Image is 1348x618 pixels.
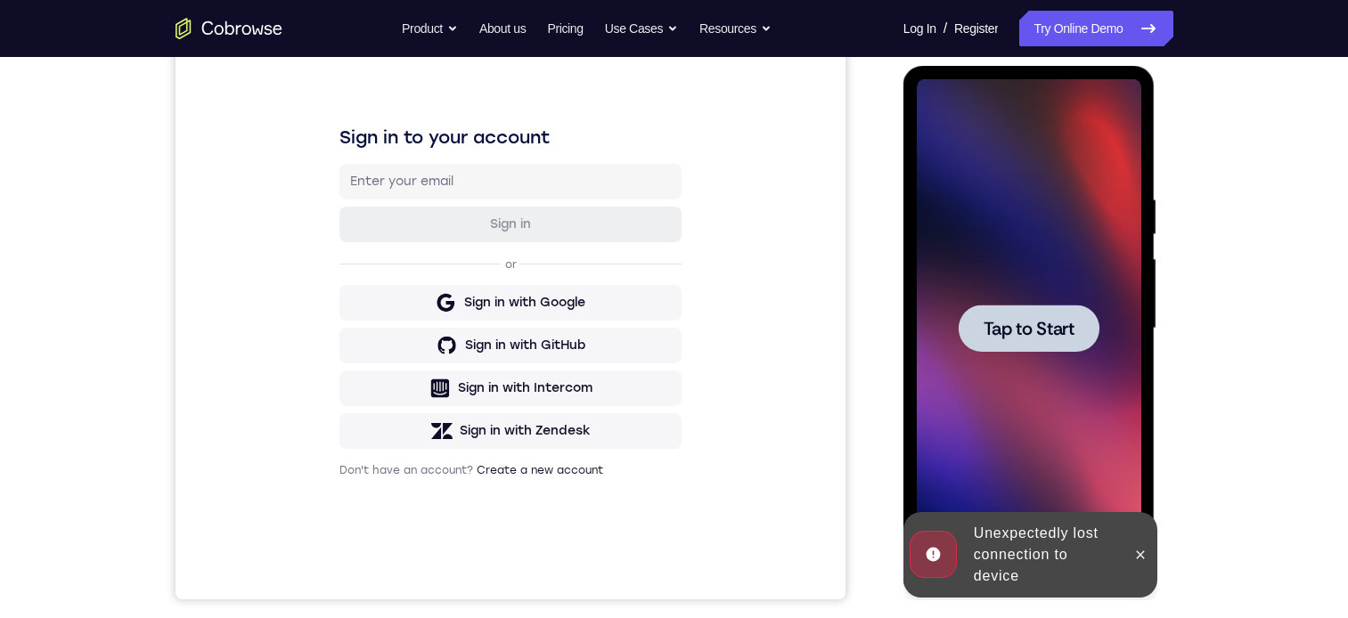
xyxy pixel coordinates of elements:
p: Don't have an account? [164,460,506,475]
span: / [944,18,947,39]
button: Sign in with GitHub [164,325,506,361]
button: Tap to Start [55,239,196,286]
a: Log In [903,11,936,46]
div: Sign in with GitHub [290,334,410,352]
button: Use Cases [605,11,678,46]
div: Sign in with Zendesk [284,419,415,437]
a: Go to the home page [176,18,282,39]
a: Register [954,11,998,46]
button: Sign in with Google [164,282,506,318]
button: Resources [699,11,772,46]
button: Sign in with Zendesk [164,411,506,446]
a: About us [479,11,526,46]
div: Sign in with Intercom [282,377,417,394]
span: Tap to Start [80,254,171,272]
div: Sign in with Google [289,291,410,309]
a: Pricing [547,11,583,46]
div: Unexpectedly lost connection to device [63,450,219,528]
button: Product [402,11,458,46]
a: Try Online Demo [1019,11,1172,46]
iframe: Agent [176,3,846,599]
a: Create a new account [301,461,428,474]
button: Sign in with Intercom [164,368,506,403]
p: or [326,255,345,269]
